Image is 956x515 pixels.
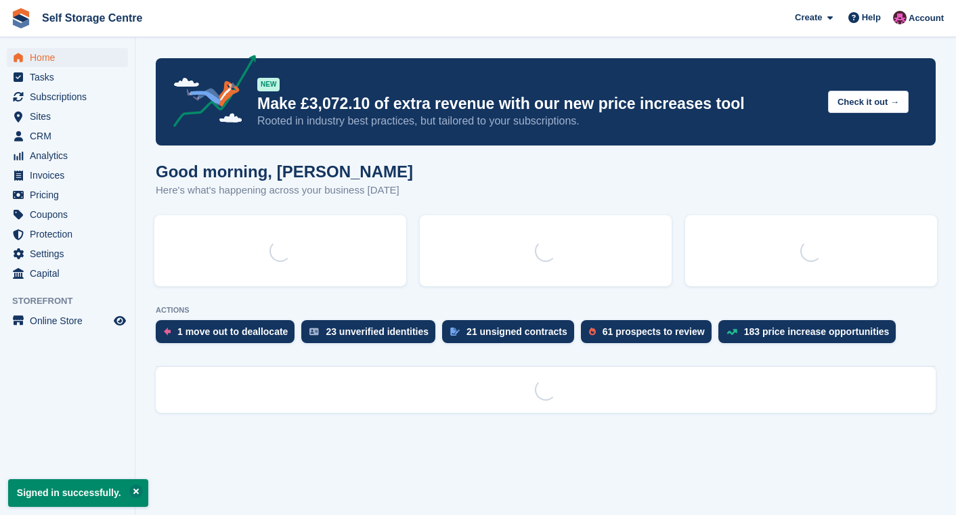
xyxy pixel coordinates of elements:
[7,48,128,67] a: menu
[7,68,128,87] a: menu
[909,12,944,25] span: Account
[162,55,257,132] img: price-adjustments-announcement-icon-8257ccfd72463d97f412b2fc003d46551f7dbcb40ab6d574587a9cd5c0d94...
[12,294,135,308] span: Storefront
[309,328,319,336] img: verify_identity-adf6edd0f0f0b5bbfe63781bf79b02c33cf7c696d77639b501bdc392416b5a36.svg
[7,146,128,165] a: menu
[603,326,705,337] div: 61 prospects to review
[156,306,936,315] p: ACTIONS
[257,94,817,114] p: Make £3,072.10 of extra revenue with our new price increases tool
[30,48,111,67] span: Home
[112,313,128,329] a: Preview store
[30,87,111,106] span: Subscriptions
[30,127,111,145] span: CRM
[164,328,171,336] img: move_outs_to_deallocate_icon-f764333ba52eb49d3ac5e1228854f67142a1ed5810a6f6cc68b1a99e826820c5.svg
[466,326,567,337] div: 21 unsigned contracts
[30,205,111,224] span: Coupons
[7,244,128,263] a: menu
[30,146,111,165] span: Analytics
[7,225,128,244] a: menu
[30,311,111,330] span: Online Store
[7,166,128,185] a: menu
[862,11,881,24] span: Help
[7,311,128,330] a: menu
[7,127,128,145] a: menu
[257,114,817,129] p: Rooted in industry best practices, but tailored to your subscriptions.
[893,11,907,24] img: Ben Scott
[30,264,111,283] span: Capital
[30,166,111,185] span: Invoices
[156,320,301,350] a: 1 move out to deallocate
[828,91,909,113] button: Check it out →
[718,320,903,350] a: 183 price increase opportunities
[7,107,128,126] a: menu
[326,326,429,337] div: 23 unverified identities
[301,320,442,350] a: 23 unverified identities
[37,7,148,29] a: Self Storage Centre
[156,162,413,181] h1: Good morning, [PERSON_NAME]
[156,183,413,198] p: Here's what's happening across your business [DATE]
[30,244,111,263] span: Settings
[7,185,128,204] a: menu
[8,479,148,507] p: Signed in successfully.
[726,329,737,335] img: price_increase_opportunities-93ffe204e8149a01c8c9dc8f82e8f89637d9d84a8eef4429ea346261dce0b2c0.svg
[7,205,128,224] a: menu
[11,8,31,28] img: stora-icon-8386f47178a22dfd0bd8f6a31ec36ba5ce8667c1dd55bd0f319d3a0aa187defe.svg
[450,328,460,336] img: contract_signature_icon-13c848040528278c33f63329250d36e43548de30e8caae1d1a13099fd9432cc5.svg
[257,78,280,91] div: NEW
[30,107,111,126] span: Sites
[589,328,596,336] img: prospect-51fa495bee0391a8d652442698ab0144808aea92771e9ea1ae160a38d050c398.svg
[744,326,890,337] div: 183 price increase opportunities
[795,11,822,24] span: Create
[442,320,581,350] a: 21 unsigned contracts
[30,225,111,244] span: Protection
[7,87,128,106] a: menu
[30,185,111,204] span: Pricing
[30,68,111,87] span: Tasks
[177,326,288,337] div: 1 move out to deallocate
[7,264,128,283] a: menu
[581,320,718,350] a: 61 prospects to review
